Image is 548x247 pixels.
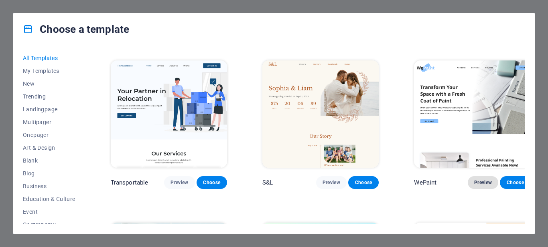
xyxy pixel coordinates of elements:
[414,60,530,168] img: WePaint
[23,183,75,189] span: Business
[23,205,75,218] button: Event
[23,23,129,36] h4: Choose a template
[323,179,340,186] span: Preview
[23,55,75,61] span: All Templates
[23,132,75,138] span: Onepager
[23,77,75,90] button: New
[164,176,195,189] button: Preview
[23,116,75,129] button: Multipager
[355,179,372,186] span: Choose
[23,141,75,154] button: Art & Design
[23,218,75,231] button: Gastronomy
[23,90,75,103] button: Trending
[23,68,75,74] span: My Templates
[262,179,273,187] p: S&L
[23,180,75,193] button: Business
[262,60,379,168] img: S&L
[500,176,530,189] button: Choose
[23,193,75,205] button: Education & Culture
[111,179,148,187] p: Transportable
[23,209,75,215] span: Event
[23,52,75,64] button: All Templates
[23,145,75,151] span: Art & Design
[348,176,379,189] button: Choose
[23,64,75,77] button: My Templates
[23,167,75,180] button: Blog
[23,103,75,116] button: Landingpage
[23,106,75,112] span: Landingpage
[203,179,221,186] span: Choose
[23,119,75,125] span: Multipager
[23,154,75,167] button: Blank
[474,179,492,186] span: Preview
[506,179,524,186] span: Choose
[316,176,347,189] button: Preview
[23,157,75,164] span: Blank
[414,179,436,187] p: WePaint
[170,179,188,186] span: Preview
[23,221,75,228] span: Gastronomy
[23,93,75,100] span: Trending
[23,196,75,202] span: Education & Culture
[23,170,75,177] span: Blog
[23,80,75,87] span: New
[23,129,75,141] button: Onepager
[468,176,498,189] button: Preview
[197,176,227,189] button: Choose
[111,60,227,168] img: Transportable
